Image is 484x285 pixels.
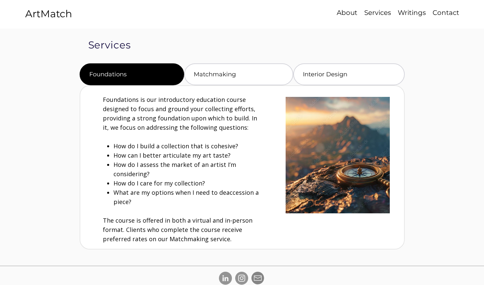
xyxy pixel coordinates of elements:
[219,272,248,285] ul: Social Bar
[303,71,347,78] span: Interior Design
[361,8,394,18] a: Services
[88,39,131,51] span: Services
[113,151,231,159] span: How can I better articulate my art taste?
[286,97,390,213] img: Art education.jpg
[113,161,236,178] span: How do I assess the market of an artist I’m considering?
[333,8,361,18] a: About
[429,8,462,18] a: Contact
[25,8,72,20] a: ArtMatch
[113,179,205,187] span: How do I care for my collection?
[89,71,127,78] span: Foundations
[103,216,252,243] span: The course is offered in both a virtual and in-person format. Clients who complete the course rec...
[194,71,236,78] span: Matchmaking
[394,8,429,18] a: Writings
[113,142,238,150] span: How do I build a collection that is cohesive?
[361,8,394,18] p: Services
[103,96,257,131] span: Foundations is our introductory education course designed to focus and ground your collecting eff...
[251,272,264,284] svg: ArtMatch Art Advisory Email Contact
[113,188,259,206] span: What are my options when I need to deaccession a piece?
[235,272,248,285] img: Instagram
[311,8,462,18] nav: Site
[219,272,232,285] img: LinkedIn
